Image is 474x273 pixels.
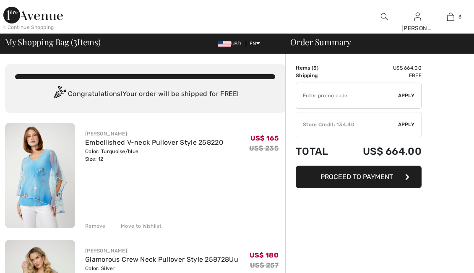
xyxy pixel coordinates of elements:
a: Embellished V-neck Pullover Style 258220 [85,138,223,146]
s: US$ 257 [250,261,279,269]
img: search the website [381,12,388,22]
div: Move to Wishlist [114,222,161,230]
td: Total [296,137,341,166]
span: US$ 180 [250,251,279,259]
div: Congratulations! Your order will be shipped for FREE! [15,86,275,103]
img: Embellished V-neck Pullover Style 258220 [5,123,75,228]
div: [PERSON_NAME] [85,130,223,138]
td: Items ( ) [296,64,341,72]
img: My Info [414,12,421,22]
span: 3 [458,13,461,21]
a: Sign In [414,13,421,21]
a: 3 [435,12,467,22]
span: US$ 165 [250,134,279,142]
div: [PERSON_NAME] [401,24,434,33]
s: US$ 235 [249,144,279,152]
td: US$ 664.00 [341,64,422,72]
span: Proceed to Payment [320,173,393,181]
span: Apply [398,121,415,128]
div: Remove [85,222,106,230]
a: Glamorous Crew Neck Pullover Style 258728Uu [85,255,238,263]
td: US$ 664.00 [341,137,422,166]
div: [PERSON_NAME] [85,247,238,255]
img: My Bag [447,12,454,22]
span: EN [250,41,260,47]
td: Free [341,72,422,79]
div: Order Summary [280,38,469,46]
span: Apply [398,92,415,99]
span: 3 [73,36,77,47]
span: 3 [313,65,317,71]
div: < Continue Shopping [3,23,54,31]
td: Shipping [296,72,341,79]
input: Promo code [296,83,398,108]
button: Proceed to Payment [296,166,422,188]
span: My Shopping Bag ( Items) [5,38,101,46]
div: Color: Turquoise/blue Size: 12 [85,148,223,163]
div: Store Credit: 134.40 [296,121,398,128]
img: US Dollar [218,41,231,47]
span: USD [218,41,245,47]
img: Congratulation2.svg [51,86,68,103]
img: 1ère Avenue [3,7,63,23]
